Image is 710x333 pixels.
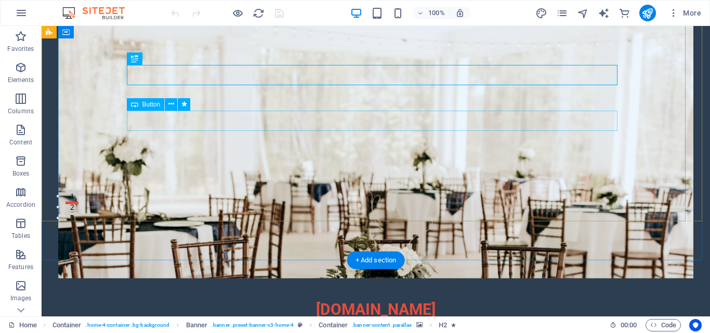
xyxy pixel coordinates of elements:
img: Editor Logo [60,7,138,19]
button: More [664,5,705,21]
span: . banner-content .parallax [352,319,412,331]
p: Content [9,138,32,146]
p: Columns [8,107,34,115]
i: Publish [641,7,653,19]
button: 2 [24,176,37,178]
button: Usercentrics [689,319,702,331]
i: This element contains a background [416,322,423,328]
p: Elements [8,76,34,84]
div: + Add section [347,251,405,269]
button: commerce [619,7,631,19]
i: Reload page [253,7,265,19]
a: Click to cancel selection. Double-click to open Pages [8,319,37,331]
button: 1 [24,165,37,167]
i: Commerce [619,7,630,19]
nav: breadcrumb [52,319,456,331]
button: Code [646,319,681,331]
button: navigator [577,7,589,19]
button: 100% [413,7,450,19]
span: Click to select. Double-click to edit [52,319,82,331]
i: Element contains an animation [451,322,456,328]
button: design [535,7,548,19]
p: Favorites [7,45,34,53]
span: 00 00 [621,319,637,331]
p: Features [8,263,33,271]
h6: Session time [610,319,637,331]
h6: 100% [428,7,445,19]
span: Button [142,101,161,108]
span: : [628,321,629,329]
i: Navigator [577,7,589,19]
button: Click here to leave preview mode and continue editing [231,7,244,19]
button: 3 [24,187,37,189]
span: Click to select. Double-click to edit [439,319,447,331]
span: . home-4-container .bg-background [85,319,169,331]
button: pages [556,7,569,19]
span: Click to select. Double-click to edit [319,319,348,331]
span: More [668,8,701,18]
i: This element is a customizable preset [298,322,303,328]
i: Design (Ctrl+Alt+Y) [535,7,547,19]
p: Images [10,294,32,302]
i: AI Writer [598,7,610,19]
p: Tables [11,232,30,240]
i: On resize automatically adjust zoom level to fit chosen device. [455,8,465,18]
span: Click to select. Double-click to edit [186,319,208,331]
button: text_generator [598,7,610,19]
span: . banner .preset-banner-v3-home-4 [212,319,294,331]
p: Boxes [12,169,30,178]
span: Code [650,319,676,331]
button: reload [252,7,265,19]
i: Pages (Ctrl+Alt+S) [556,7,568,19]
button: publish [639,5,656,21]
p: Accordion [6,201,35,209]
